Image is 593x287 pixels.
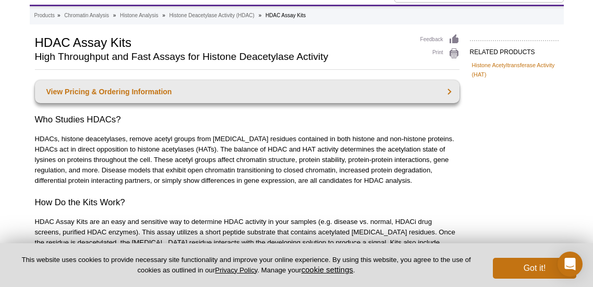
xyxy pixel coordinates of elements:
h2: High Throughput and Fast Assays for Histone Deacetylase Activity [35,52,410,61]
div: Open Intercom Messenger [558,252,583,277]
h2: How Do the Kits Work? [35,196,459,209]
button: cookie settings [301,265,353,274]
a: Histone Analysis [120,11,158,20]
p: HDAC Assay Kits are an easy and sensitive way to determine HDAC activity in your samples (e.g. di... [35,217,459,269]
h2: RELATED PRODUCTS [470,40,559,59]
h1: HDAC Assay Kits [35,34,410,49]
a: Chromatin Analysis [64,11,109,20]
li: » [57,13,60,18]
li: » [162,13,165,18]
a: Feedback [420,34,459,45]
a: View Pricing & Ordering Information [35,80,459,103]
a: Print [420,48,459,59]
a: Histone Acetyltransferase Activity (HAT) [472,60,556,79]
a: Privacy Policy [215,266,257,274]
a: Histone Deacetylase Activity (HDAC) [170,11,255,20]
button: Got it! [493,258,576,279]
li: » [113,13,116,18]
h2: Who Studies HDACs? [35,114,459,126]
p: HDACs, histone deacetylases, remove acetyl groups from [MEDICAL_DATA] residues contained in both ... [35,134,459,186]
li: » [259,13,262,18]
p: This website uses cookies to provide necessary site functionality and improve your online experie... [17,255,476,275]
a: Products [34,11,55,20]
li: HDAC Assay Kits [265,13,306,18]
